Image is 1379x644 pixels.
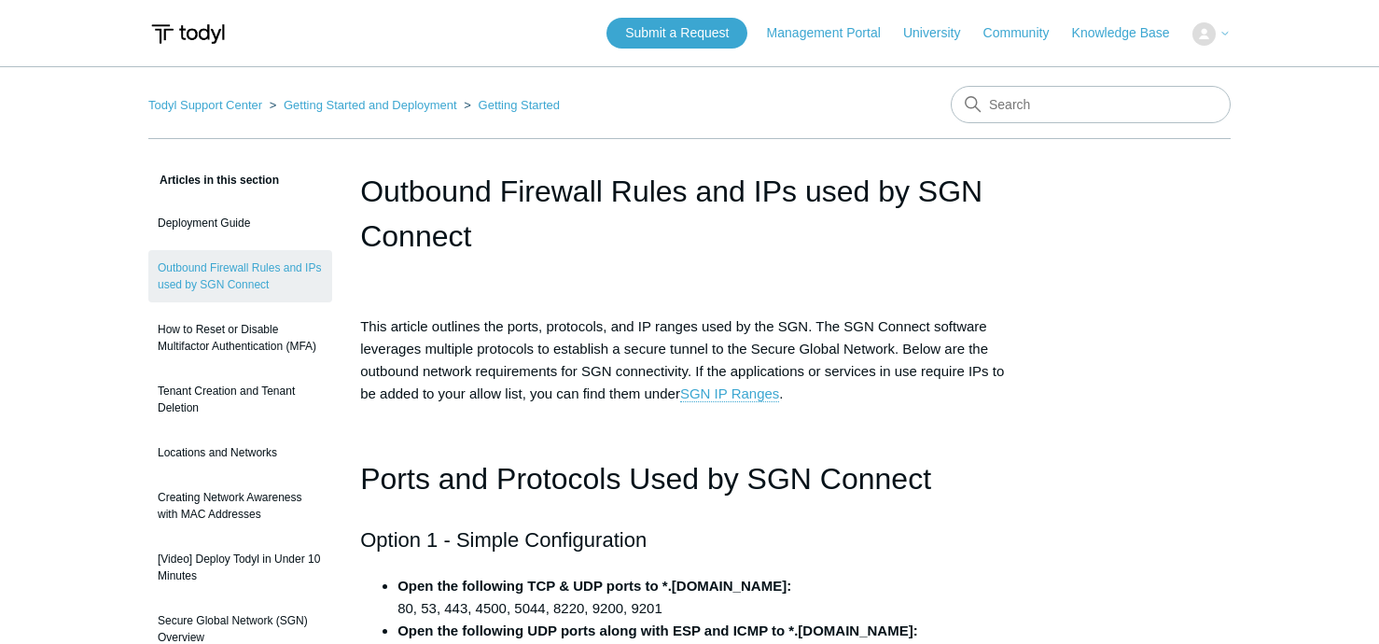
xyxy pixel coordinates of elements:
[148,17,228,51] img: Todyl Support Center Help Center home page
[148,480,332,532] a: Creating Network Awareness with MAC Addresses
[360,455,1019,503] h1: Ports and Protocols Used by SGN Connect
[1072,23,1189,43] a: Knowledge Base
[148,373,332,426] a: Tenant Creation and Tenant Deletion
[397,575,1019,620] li: 80, 53, 443, 4500, 5044, 8220, 9200, 9201
[148,98,262,112] a: Todyl Support Center
[266,98,461,112] li: Getting Started and Deployment
[360,169,1019,259] h1: Outbound Firewall Rules and IPs used by SGN Connect
[397,578,791,594] strong: Open the following TCP & UDP ports to *.[DOMAIN_NAME]:
[148,205,332,241] a: Deployment Guide
[606,18,747,49] a: Submit a Request
[360,524,1019,556] h2: Option 1 - Simple Configuration
[460,98,560,112] li: Getting Started
[680,385,779,402] a: SGN IP Ranges
[360,318,1004,402] span: This article outlines the ports, protocols, and IP ranges used by the SGN. The SGN Connect softwa...
[903,23,979,43] a: University
[983,23,1068,43] a: Community
[148,541,332,594] a: [Video] Deploy Todyl in Under 10 Minutes
[148,98,266,112] li: Todyl Support Center
[951,86,1231,123] input: Search
[479,98,560,112] a: Getting Started
[767,23,899,43] a: Management Portal
[148,312,332,364] a: How to Reset or Disable Multifactor Authentication (MFA)
[148,250,332,302] a: Outbound Firewall Rules and IPs used by SGN Connect
[397,623,918,638] strong: Open the following UDP ports along with ESP and ICMP to *.[DOMAIN_NAME]:
[148,174,279,187] span: Articles in this section
[148,435,332,470] a: Locations and Networks
[284,98,457,112] a: Getting Started and Deployment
